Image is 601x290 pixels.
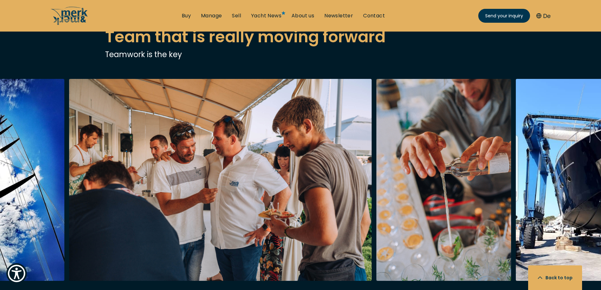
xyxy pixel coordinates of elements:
[292,12,314,19] a: About us
[182,12,191,19] a: Buy
[528,265,582,290] button: Back to top
[251,12,281,19] a: Yacht News
[232,12,241,19] a: Sell
[376,79,511,281] img: Merk&Merk
[6,263,27,284] button: Show Accessibility Preferences
[201,12,222,19] a: Manage
[363,12,385,19] a: Contact
[478,9,530,23] a: Send your inquiry
[485,13,523,19] span: Send your inquiry
[324,12,353,19] a: Newsletter
[105,49,496,60] p: Teamwork is the key
[536,12,551,20] button: De
[69,79,372,281] img: Merk&Merk
[105,25,496,49] h2: Team that is really moving forward
[50,20,88,27] a: /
